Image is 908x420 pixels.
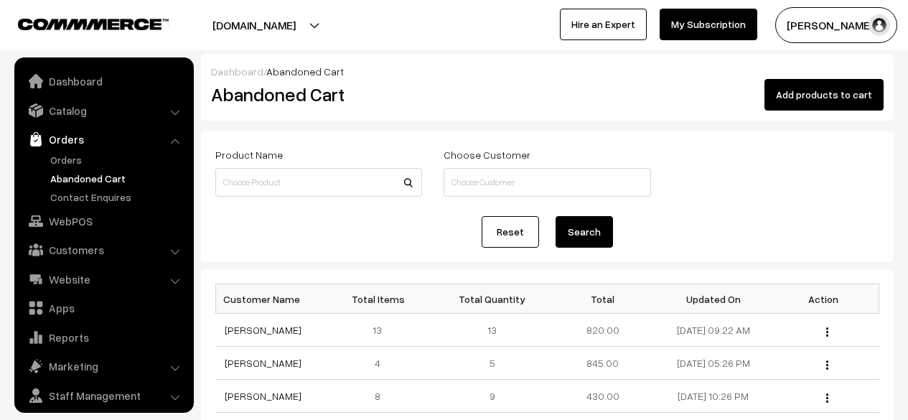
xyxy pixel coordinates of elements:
button: [PERSON_NAME] [775,7,897,43]
label: Product Name [215,147,283,162]
a: Hire an Expert [560,9,647,40]
img: Menu [826,327,828,337]
a: Website [18,266,189,292]
th: Updated On [658,284,769,314]
a: Orders [18,126,189,152]
th: Total [548,284,658,314]
a: [PERSON_NAME] [225,324,301,336]
a: WebPOS [18,208,189,234]
a: Abandoned Cart [47,171,189,186]
td: 820.00 [548,314,658,347]
td: [DATE] 09:22 AM [658,314,769,347]
td: 4 [327,347,437,380]
td: 9 [437,380,548,413]
h2: Abandoned Cart [211,83,421,106]
img: Menu [826,393,828,403]
a: Apps [18,295,189,321]
a: Reports [18,325,189,350]
a: Staff Management [18,383,189,409]
a: Orders [47,152,189,167]
th: Customer Name [216,284,327,314]
a: Customers [18,237,189,263]
a: Marketing [18,353,189,379]
a: Contact Enquires [47,190,189,205]
td: 13 [437,314,548,347]
a: [PERSON_NAME] [225,390,301,402]
th: Action [769,284,879,314]
th: Total Items [327,284,437,314]
td: [DATE] 10:26 PM [658,380,769,413]
a: Reset [482,216,539,248]
img: user [869,14,890,36]
td: [DATE] 05:26 PM [658,347,769,380]
img: Menu [826,360,828,370]
a: My Subscription [660,9,757,40]
button: Add products to cart [764,79,884,111]
a: Dashboard [211,65,263,78]
label: Choose Customer [444,147,530,162]
img: COMMMERCE [18,19,169,29]
button: [DOMAIN_NAME] [162,7,346,43]
span: Abandoned Cart [266,65,344,78]
input: Choose Product [215,168,422,197]
a: [PERSON_NAME] [225,357,301,369]
input: Choose Customer [444,168,650,197]
td: 845.00 [548,347,658,380]
button: Search [556,216,613,248]
div: / [211,64,884,79]
td: 13 [327,314,437,347]
th: Total Quantity [437,284,548,314]
td: 430.00 [548,380,658,413]
a: COMMMERCE [18,14,144,32]
a: Dashboard [18,68,189,94]
td: 5 [437,347,548,380]
a: Catalog [18,98,189,123]
td: 8 [327,380,437,413]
